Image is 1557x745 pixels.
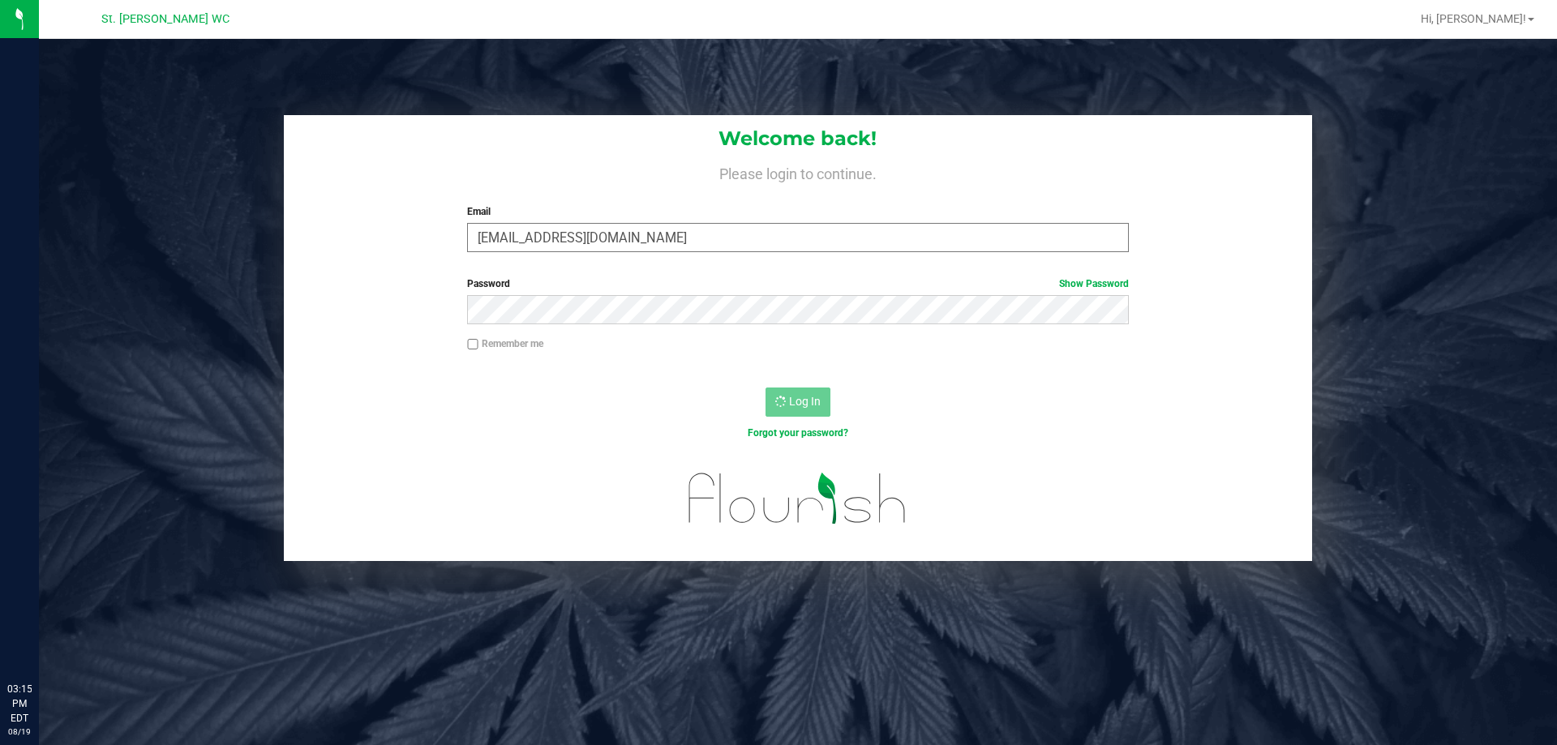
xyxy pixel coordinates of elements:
[467,336,543,351] label: Remember me
[7,682,32,726] p: 03:15 PM EDT
[789,395,821,408] span: Log In
[467,278,510,289] span: Password
[467,339,478,350] input: Remember me
[748,427,848,439] a: Forgot your password?
[284,128,1312,149] h1: Welcome back!
[1421,12,1526,25] span: Hi, [PERSON_NAME]!
[7,726,32,738] p: 08/19
[766,387,830,417] button: Log In
[1059,278,1129,289] a: Show Password
[284,162,1312,182] h4: Please login to continue.
[101,12,229,26] span: St. [PERSON_NAME] WC
[467,204,1128,219] label: Email
[669,457,926,540] img: flourish_logo.svg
